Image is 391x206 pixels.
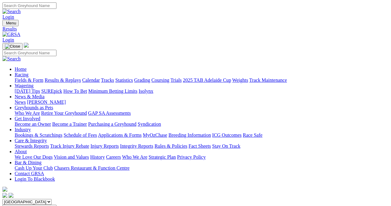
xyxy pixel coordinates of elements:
[212,132,241,138] a: ICG Outcomes
[120,143,153,149] a: Integrity Reports
[15,78,43,83] a: Fields & Form
[41,89,62,94] a: SUREpick
[143,132,167,138] a: MyOzChase
[15,132,62,138] a: Bookings & Scratchings
[90,143,119,149] a: Injury Reports
[249,78,287,83] a: Track Maintenance
[2,14,14,20] a: Login
[6,21,16,25] span: Menu
[15,67,27,72] a: Home
[15,127,31,132] a: Industry
[2,50,56,56] input: Search
[134,78,150,83] a: Grading
[24,43,29,48] img: logo-grsa-white.png
[2,2,56,9] input: Search
[27,99,66,105] a: [PERSON_NAME]
[15,176,55,182] a: Login To Blackbook
[183,78,231,83] a: 2025 TAB Adelaide Cup
[2,9,21,14] img: Search
[232,78,248,83] a: Weights
[2,193,7,198] img: facebook.svg
[15,154,389,160] div: About
[41,110,87,116] a: Retire Your Greyhound
[15,72,28,77] a: Racing
[15,83,34,88] a: Wagering
[139,89,153,94] a: Isolynx
[15,165,53,171] a: Cash Up Your Club
[2,43,23,50] button: Toggle navigation
[63,132,97,138] a: Schedule of Fees
[15,110,40,116] a: Who We Are
[15,143,49,149] a: Stewards Reports
[15,99,26,105] a: News
[15,78,389,83] div: Racing
[138,121,161,127] a: Syndication
[15,94,45,99] a: News & Media
[122,154,147,160] a: Who We Are
[88,121,136,127] a: Purchasing a Greyhound
[115,78,133,83] a: Statistics
[63,89,87,94] a: How To Bet
[5,44,20,49] img: Close
[15,149,27,154] a: About
[15,121,51,127] a: Become an Owner
[88,89,137,94] a: Minimum Betting Limits
[243,132,262,138] a: Race Safe
[82,78,100,83] a: Calendar
[15,116,40,121] a: Get Involved
[170,78,182,83] a: Trials
[154,143,187,149] a: Rules & Policies
[15,105,53,110] a: Greyhounds as Pets
[15,154,52,160] a: We Love Our Dogs
[2,20,19,26] button: Toggle navigation
[101,78,114,83] a: Tracks
[106,154,121,160] a: Careers
[15,143,389,149] div: Care & Integrity
[212,143,240,149] a: Stay On Track
[2,56,21,62] img: Search
[15,165,389,171] div: Bar & Dining
[15,110,389,116] div: Greyhounds as Pets
[9,193,13,198] img: twitter.svg
[15,121,389,127] div: Get Involved
[50,143,89,149] a: Track Injury Rebate
[15,89,40,94] a: [DATE] Tips
[15,89,389,94] div: Wagering
[15,160,42,165] a: Bar & Dining
[2,187,7,192] img: logo-grsa-white.png
[168,132,211,138] a: Breeding Information
[88,110,131,116] a: GAP SA Assessments
[52,121,87,127] a: Become a Trainer
[177,154,206,160] a: Privacy Policy
[15,132,389,138] div: Industry
[2,26,389,32] a: Results
[2,32,20,37] img: GRSA
[15,171,44,176] a: Contact GRSA
[15,138,47,143] a: Care & Integrity
[54,154,89,160] a: Vision and Values
[2,37,14,42] a: Login
[45,78,81,83] a: Results & Replays
[90,154,105,160] a: History
[15,99,389,105] div: News & Media
[151,78,169,83] a: Coursing
[149,154,176,160] a: Strategic Plan
[54,165,129,171] a: Chasers Restaurant & Function Centre
[189,143,211,149] a: Fact Sheets
[98,132,142,138] a: Applications & Forms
